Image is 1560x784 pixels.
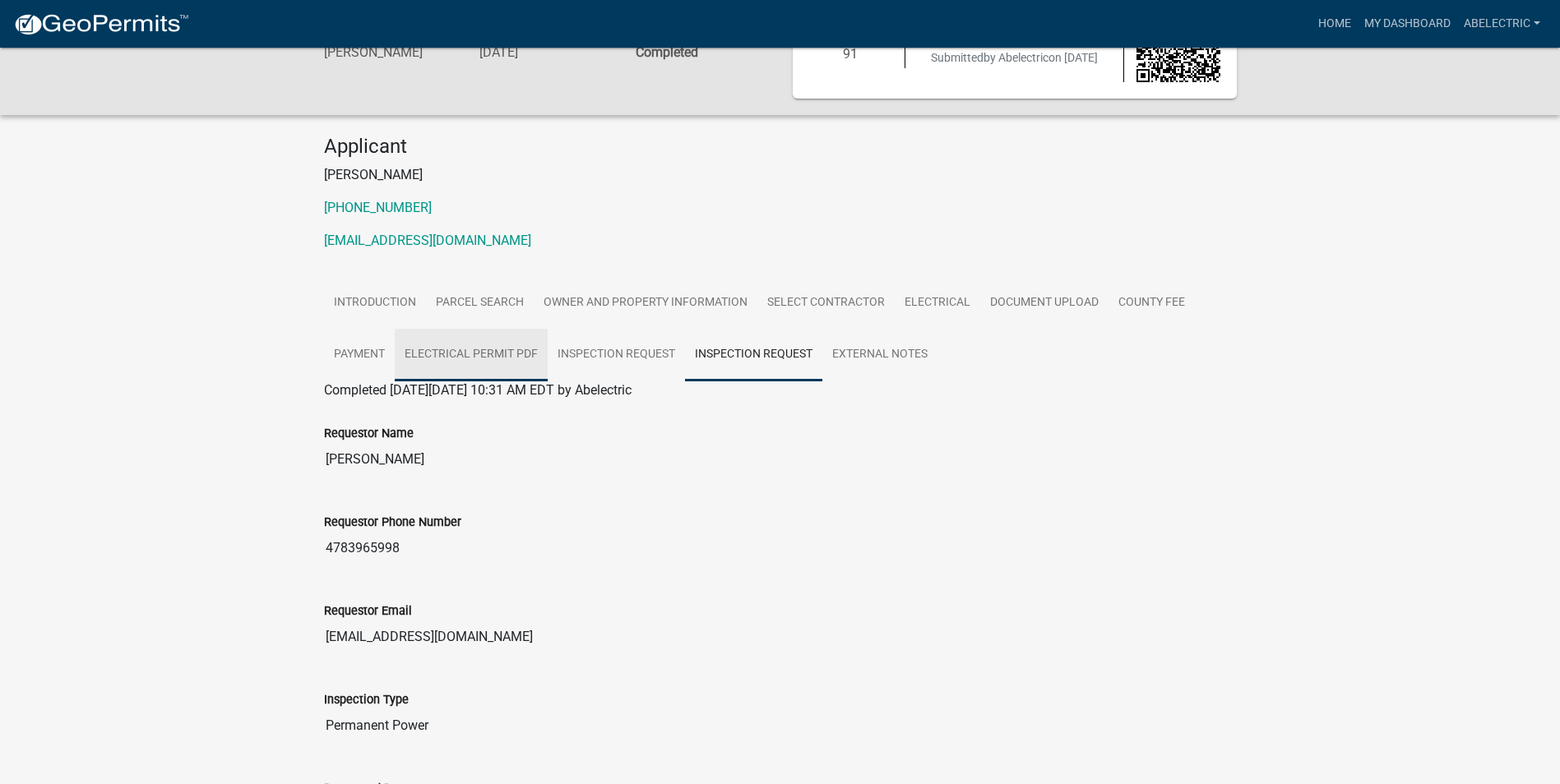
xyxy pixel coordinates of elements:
[534,277,757,330] a: Owner and Property Information
[980,277,1109,330] a: Document Upload
[984,51,1048,64] span: by Abelectric
[1312,8,1358,39] a: Home
[548,329,685,381] a: Inspection Request
[895,277,980,330] a: Electrical
[636,44,698,60] strong: Completed
[426,277,534,330] a: Parcel search
[324,517,461,528] label: Requestor Phone Number
[324,382,632,398] span: Completed [DATE][DATE] 10:31 AM EDT by Abelectric
[1358,8,1457,39] a: My Dashboard
[324,135,1237,159] h4: Applicant
[324,277,426,330] a: Introduction
[324,329,395,381] a: Payment
[479,44,611,60] h6: [DATE]
[1109,277,1195,330] a: County Fee
[324,606,412,617] label: Requestor Email
[685,329,822,381] a: Inspection Request
[757,277,895,330] a: Select contractor
[324,233,531,248] a: [EMAIL_ADDRESS][DOMAIN_NAME]
[395,329,548,381] a: Electrical Permit PDF
[1457,8,1547,39] a: Abelectric
[324,44,456,60] h6: [PERSON_NAME]
[324,165,1237,185] p: [PERSON_NAME]
[324,694,409,706] label: Inspection Type
[324,200,432,215] a: [PHONE_NUMBER]
[324,428,414,440] label: Requestor Name
[822,329,937,381] a: External Notes
[931,51,1098,64] span: Submitted on [DATE]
